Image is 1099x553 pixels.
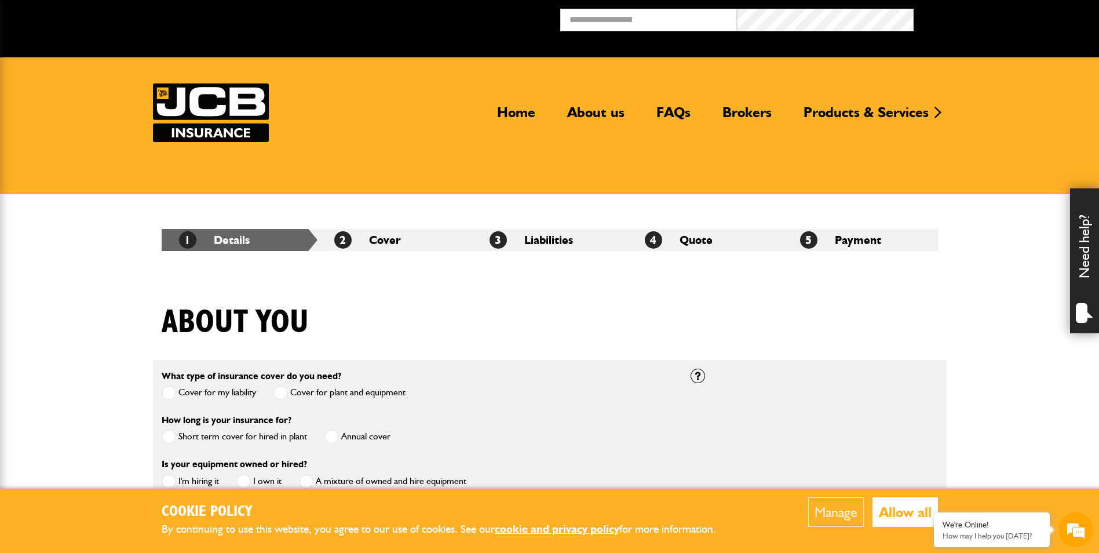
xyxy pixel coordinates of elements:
[558,104,633,130] a: About us
[162,430,307,444] label: Short term cover for hired in plant
[472,229,627,251] li: Liabilities
[162,229,317,251] li: Details
[162,385,256,400] label: Cover for my liability
[872,497,938,527] button: Allow all
[153,83,269,142] a: JCB Insurance Services
[783,229,938,251] li: Payment
[648,104,699,130] a: FAQs
[273,385,406,400] label: Cover for plant and equipment
[317,229,472,251] li: Cover
[162,416,291,425] label: How long is your insurance for?
[236,474,282,489] label: I own it
[627,229,783,251] li: Quote
[488,104,544,130] a: Home
[943,532,1041,540] p: How may I help you today?
[162,521,735,539] p: By continuing to use this website, you agree to our use of cookies. See our for more information.
[162,460,307,469] label: Is your equipment owned or hired?
[800,231,817,249] span: 5
[714,104,780,130] a: Brokers
[495,522,619,536] a: cookie and privacy policy
[179,231,196,249] span: 1
[153,83,269,142] img: JCB Insurance Services logo
[808,497,864,527] button: Manage
[162,503,735,521] h2: Cookie Policy
[490,231,507,249] span: 3
[299,474,466,489] label: A mixture of owned and hire equipment
[162,372,341,381] label: What type of insurance cover do you need?
[645,231,662,249] span: 4
[795,104,937,130] a: Products & Services
[1070,188,1099,333] div: Need help?
[162,303,309,342] h1: About you
[162,474,219,489] label: I'm hiring it
[324,430,390,444] label: Annual cover
[943,520,1041,530] div: We're Online!
[334,231,352,249] span: 2
[914,9,1090,27] button: Broker Login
